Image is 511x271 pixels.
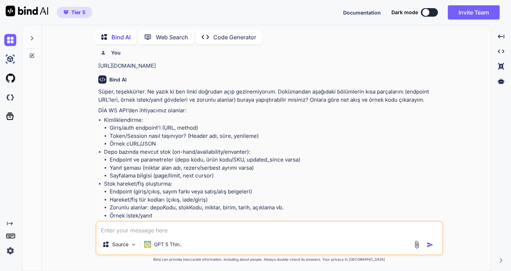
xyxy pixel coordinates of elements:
p: [URL][DOMAIN_NAME] [98,62,442,70]
img: premium [64,10,68,15]
h6: Bind AI [109,76,127,83]
span: Tier 5 [71,9,86,16]
li: Endpoint (giriş/çıkış, sayım farkı veya satış/alış belgeleri) [110,188,442,196]
img: icon [427,241,434,248]
h6: You [111,49,121,56]
button: premiumTier 5 [57,7,92,18]
li: Token/Session nasıl taşınıyor? (Header adı, süre, yenileme) [110,132,442,140]
img: chat [4,34,16,46]
li: Yanıt şeması (miktar alan adı, rezerv/serbest ayrımı varsa) [110,164,442,172]
span: Dark mode [391,9,418,16]
li: Depo bazında mevcut stok (on-hand/availability/envanter): [104,148,442,180]
li: Giriş/auth endpoint’i (URL, method) [110,124,442,132]
p: Bind AI [111,33,131,41]
li: Endpoint ve parametreler (depo kodu, ürün kodu/SKU, updated_since varsa) [110,156,442,164]
img: settings [4,245,16,257]
img: githubLight [4,72,16,84]
span: Documentation [343,10,381,16]
li: Kimliklendirme: [104,116,442,148]
img: Bind AI [6,6,48,16]
p: GPT 5 Thin.. [154,241,182,248]
p: Süper, teşekkürler. Ne yazık ki ben linki doğrudan açıp gezinemiyorum. Dokümandan aşağıdaki bölüm... [98,88,442,104]
li: Zorunlu alanlar: depoKodu, stokKodu, miktar, birim, tarih, açıklama vb. [110,204,442,212]
img: ai-studio [4,53,16,65]
img: darkCloudIdeIcon [4,91,16,103]
li: Stok hareket/fiş oluşturma: [104,180,442,220]
p: Code Generator [213,33,256,41]
img: attachment [413,241,421,249]
li: Örnek cURL/JSON [110,140,442,148]
li: Örnek istek/yanıt [110,212,442,220]
p: Source [112,241,128,248]
li: Sayfalama bilgisi (page/limit, next cursor) [110,172,442,180]
p: Web Search [156,33,188,41]
img: Pick Models [131,242,137,248]
p: Bind can provide inaccurate information, including about people. Always double-check its answers.... [95,257,443,262]
img: GPT 5 Thinking Medium [144,241,151,248]
li: Hareket/fiş tür kodları (çıkış, iade/giriş) [110,196,442,204]
button: Invite Team [448,5,500,19]
p: DİA WS API’den ihtiyacımız olanlar: [98,107,442,115]
button: Documentation [343,9,381,16]
li: Stok kartı: [104,220,442,244]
